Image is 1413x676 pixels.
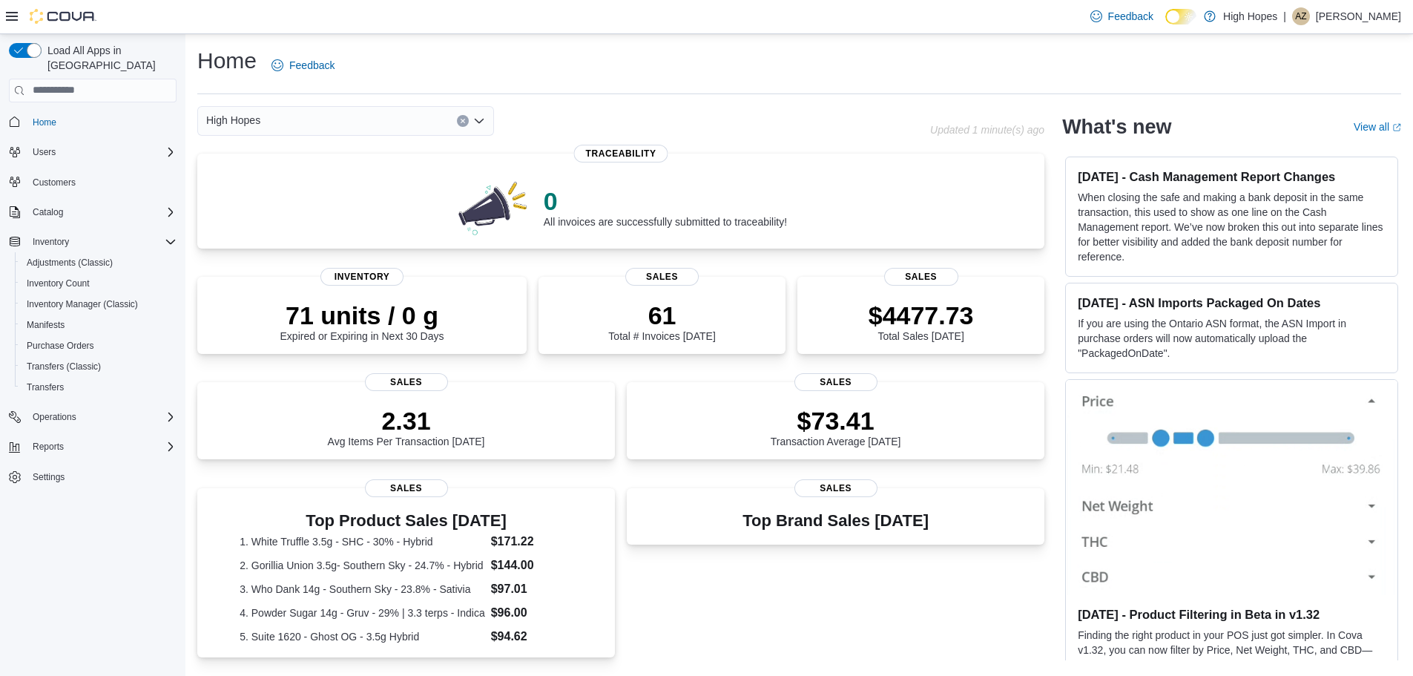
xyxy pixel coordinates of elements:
p: 61 [608,301,715,330]
span: Home [27,113,177,131]
dt: 4. Powder Sugar 14g - Gruv - 29% | 3.3 terps - Indica [240,606,484,620]
h3: [DATE] - Cash Management Report Changes [1078,169,1386,184]
span: Feedback [289,58,335,73]
p: [PERSON_NAME] [1316,7,1401,25]
div: Transaction Average [DATE] [771,406,901,447]
span: Sales [794,373,877,391]
a: Customers [27,174,82,191]
span: Users [33,146,56,158]
span: Purchase Orders [27,340,94,352]
div: All invoices are successfully submitted to traceability! [544,186,787,228]
svg: External link [1392,123,1401,132]
button: Reports [27,438,70,456]
span: Sales [365,479,448,497]
span: Catalog [27,203,177,221]
dd: $144.00 [491,557,573,574]
span: Transfers (Classic) [27,361,101,373]
p: $73.41 [771,406,901,436]
h3: [DATE] - Product Filtering in Beta in v1.32 [1078,607,1386,622]
a: Settings [27,468,70,486]
span: Sales [365,373,448,391]
p: 71 units / 0 g [280,301,444,330]
dd: $97.01 [491,580,573,598]
dd: $94.62 [491,628,573,646]
a: Inventory Count [21,275,96,292]
button: Customers [3,171,182,193]
span: Operations [33,411,76,423]
span: Feedback [1108,9,1153,24]
button: Operations [27,408,82,426]
button: Transfers [15,377,182,398]
span: Users [27,143,177,161]
a: Transfers (Classic) [21,358,107,375]
span: Sales [794,479,877,497]
span: Adjustments (Classic) [21,254,177,272]
p: Updated 1 minute(s) ago [930,124,1044,136]
span: Home [33,117,56,128]
h2: What's new [1062,115,1171,139]
button: Settings [3,466,182,488]
button: Inventory [3,232,182,252]
button: Catalog [3,202,182,223]
a: Adjustments (Classic) [21,254,119,272]
span: Adjustments (Classic) [27,257,113,269]
button: Clear input [457,115,469,127]
span: Customers [27,173,177,191]
button: Users [27,143,62,161]
span: Transfers (Classic) [21,358,177,375]
span: Catalog [33,206,63,218]
a: Feedback [266,50,340,80]
span: Inventory [320,268,404,286]
a: Purchase Orders [21,337,100,355]
button: Operations [3,407,182,427]
span: Traceability [574,145,668,163]
p: High Hopes [1223,7,1277,25]
span: Sales [884,268,958,286]
button: Home [3,111,182,133]
nav: Complex example [9,105,177,527]
p: $4477.73 [869,301,974,330]
span: Manifests [21,316,177,334]
span: Inventory Count [21,275,177,292]
button: Inventory [27,233,75,251]
button: Reports [3,436,182,457]
div: Anthony Zadrozny [1292,7,1310,25]
span: Transfers [21,378,177,396]
dt: 1. White Truffle 3.5g - SHC - 30% - Hybrid [240,534,484,549]
h1: Home [197,46,257,76]
button: Adjustments (Classic) [15,252,182,273]
span: Reports [27,438,177,456]
button: Inventory Manager (Classic) [15,294,182,315]
button: Manifests [15,315,182,335]
div: Expired or Expiring in Next 30 Days [280,301,444,342]
button: Users [3,142,182,163]
span: Transfers [27,381,64,393]
span: High Hopes [206,111,260,129]
dd: $96.00 [491,604,573,622]
button: Purchase Orders [15,335,182,356]
img: Cova [30,9,96,24]
dd: $171.22 [491,533,573,551]
h3: Top Product Sales [DATE] [240,512,573,530]
span: Purchase Orders [21,337,177,355]
span: AZ [1295,7,1306,25]
button: Catalog [27,203,69,221]
span: Sales [625,268,699,286]
input: Dark Mode [1165,9,1196,24]
a: Feedback [1084,1,1159,31]
button: Open list of options [473,115,485,127]
span: Operations [27,408,177,426]
span: Inventory Count [27,278,90,289]
span: Inventory [33,236,69,248]
h3: Top Brand Sales [DATE] [742,512,929,530]
p: When closing the safe and making a bank deposit in the same transaction, this used to show as one... [1078,190,1386,264]
h3: [DATE] - ASN Imports Packaged On Dates [1078,295,1386,310]
span: Inventory Manager (Classic) [21,295,177,313]
a: Manifests [21,316,70,334]
dt: 5. Suite 1620 - Ghost OG - 3.5g Hybrid [240,629,484,644]
button: Inventory Count [15,273,182,294]
div: Avg Items Per Transaction [DATE] [328,406,485,447]
button: Transfers (Classic) [15,356,182,377]
a: Transfers [21,378,70,396]
span: Customers [33,177,76,188]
